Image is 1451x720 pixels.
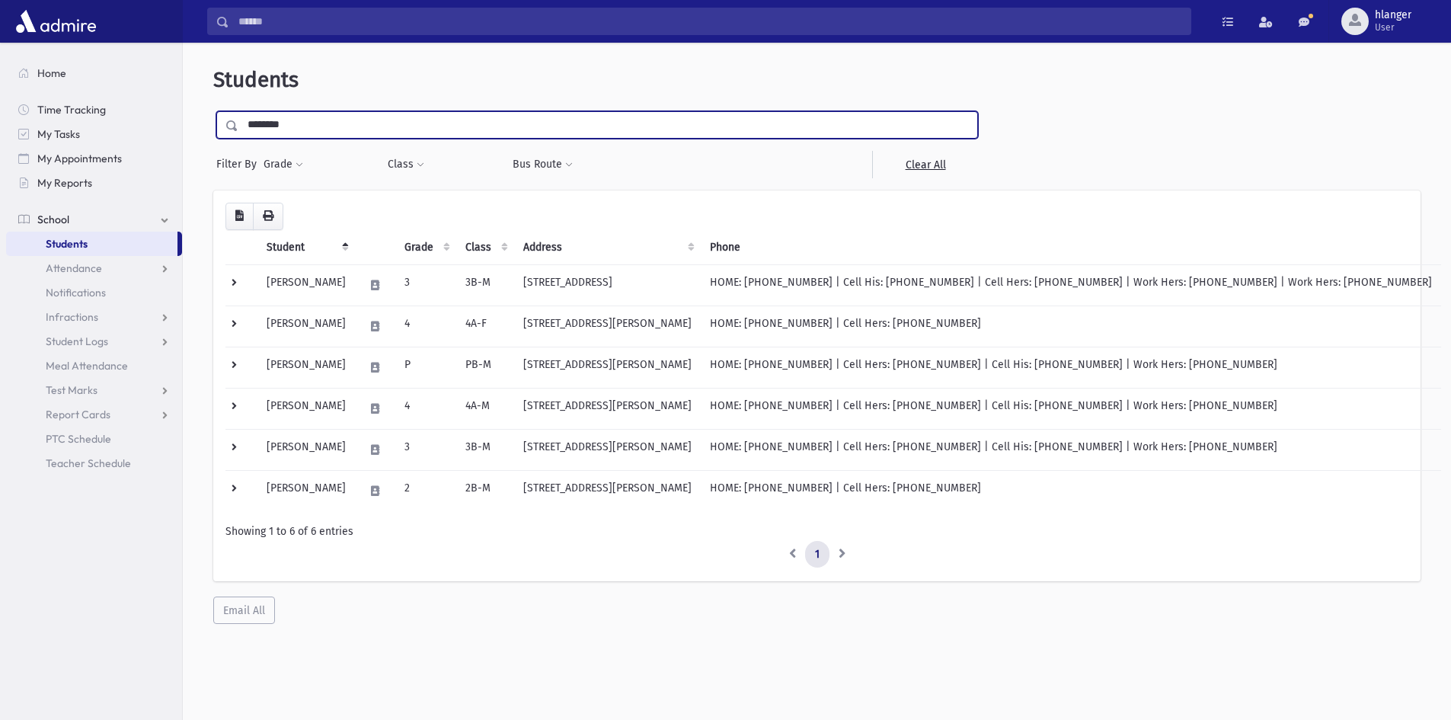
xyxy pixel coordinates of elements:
a: Teacher Schedule [6,451,182,475]
th: Class: activate to sort column ascending [456,230,514,265]
span: Teacher Schedule [46,456,131,470]
span: My Tasks [37,127,80,141]
button: Print [253,203,283,230]
td: HOME: [PHONE_NUMBER] | Cell Hers: [PHONE_NUMBER] | Cell His: [PHONE_NUMBER] | Work Hers: [PHONE_N... [701,347,1441,388]
a: School [6,207,182,232]
span: My Reports [37,176,92,190]
span: School [37,213,69,226]
td: 2 [395,470,456,511]
span: Meal Attendance [46,359,128,373]
td: HOME: [PHONE_NUMBER] | Cell Hers: [PHONE_NUMBER] | Cell His: [PHONE_NUMBER] | Work Hers: [PHONE_N... [701,429,1441,470]
td: [PERSON_NAME] [257,470,355,511]
span: Home [37,66,66,80]
span: My Appointments [37,152,122,165]
button: CSV [225,203,254,230]
input: Search [229,8,1191,35]
th: Address: activate to sort column ascending [514,230,701,265]
td: 2B-M [456,470,514,511]
td: [PERSON_NAME] [257,306,355,347]
span: Notifications [46,286,106,299]
td: 4A-M [456,388,514,429]
a: Infractions [6,305,182,329]
button: Grade [263,151,304,178]
button: Class [387,151,425,178]
span: Students [213,67,299,92]
span: Time Tracking [37,103,106,117]
a: 1 [805,541,829,568]
button: Email All [213,597,275,624]
td: HOME: [PHONE_NUMBER] | Cell Hers: [PHONE_NUMBER] [701,306,1441,347]
td: [PERSON_NAME] [257,388,355,429]
a: PTC Schedule [6,427,182,451]
td: HOME: [PHONE_NUMBER] | Cell Hers: [PHONE_NUMBER] | Cell His: [PHONE_NUMBER] | Work Hers: [PHONE_N... [701,388,1441,429]
th: Student: activate to sort column descending [257,230,355,265]
a: Clear All [872,151,978,178]
td: 3B-M [456,264,514,306]
td: [STREET_ADDRESS][PERSON_NAME] [514,470,701,511]
th: Grade: activate to sort column ascending [395,230,456,265]
span: PTC Schedule [46,432,111,446]
a: Time Tracking [6,98,182,122]
td: [STREET_ADDRESS][PERSON_NAME] [514,347,701,388]
td: 4 [395,306,456,347]
a: Report Cards [6,402,182,427]
td: [PERSON_NAME] [257,264,355,306]
div: Showing 1 to 6 of 6 entries [225,523,1408,539]
span: Filter By [216,156,263,172]
td: 3 [395,429,456,470]
td: [STREET_ADDRESS][PERSON_NAME] [514,429,701,470]
td: PB-M [456,347,514,388]
span: Report Cards [46,408,110,421]
button: Bus Route [512,151,574,178]
a: Attendance [6,256,182,280]
span: hlanger [1375,9,1411,21]
a: Students [6,232,177,256]
td: [STREET_ADDRESS][PERSON_NAME] [514,388,701,429]
a: Meal Attendance [6,354,182,378]
td: 4A-F [456,306,514,347]
td: HOME: [PHONE_NUMBER] | Cell His: [PHONE_NUMBER] | Cell Hers: [PHONE_NUMBER] | Work Hers: [PHONE_N... [701,264,1441,306]
td: [PERSON_NAME] [257,347,355,388]
a: My Tasks [6,122,182,146]
td: P [395,347,456,388]
td: [STREET_ADDRESS] [514,264,701,306]
span: Infractions [46,310,98,324]
a: My Appointments [6,146,182,171]
a: Notifications [6,280,182,305]
span: Attendance [46,261,102,275]
span: Student Logs [46,334,108,348]
img: AdmirePro [12,6,100,37]
span: Test Marks [46,383,97,397]
td: 4 [395,388,456,429]
th: Phone [701,230,1441,265]
a: Student Logs [6,329,182,354]
td: [PERSON_NAME] [257,429,355,470]
a: Test Marks [6,378,182,402]
td: 3B-M [456,429,514,470]
span: User [1375,21,1411,34]
a: Home [6,61,182,85]
a: My Reports [6,171,182,195]
td: 3 [395,264,456,306]
td: HOME: [PHONE_NUMBER] | Cell Hers: [PHONE_NUMBER] [701,470,1441,511]
span: Students [46,237,88,251]
td: [STREET_ADDRESS][PERSON_NAME] [514,306,701,347]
